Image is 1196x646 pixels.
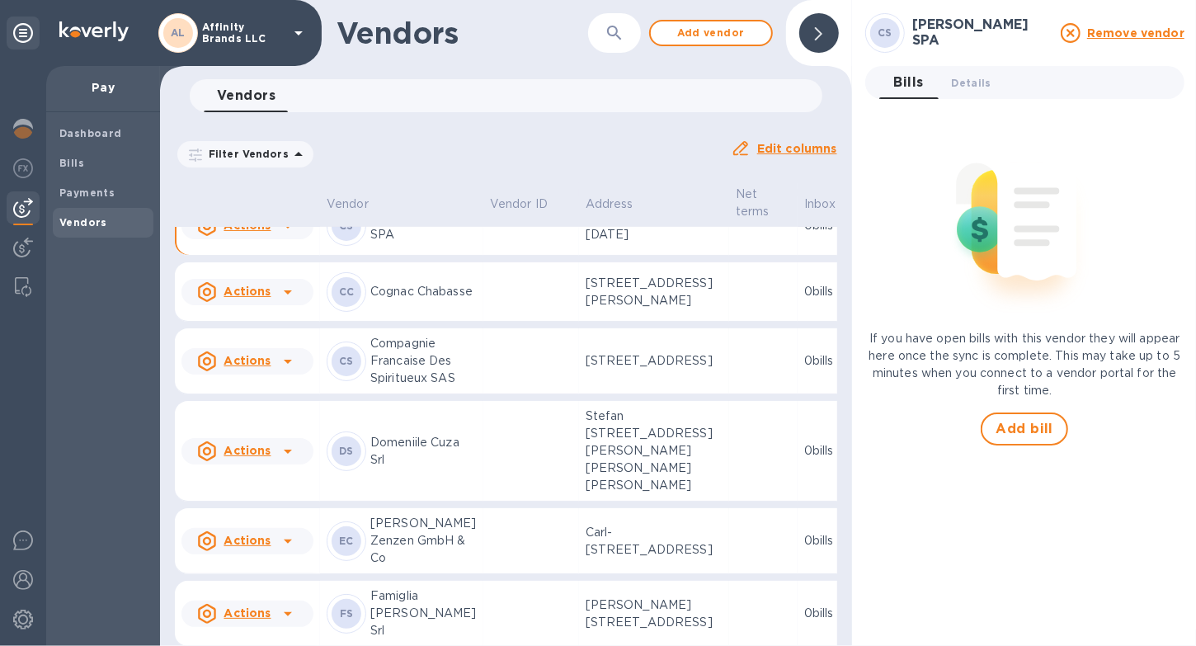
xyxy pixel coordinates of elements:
[490,196,569,213] span: Vendor ID
[339,355,354,367] b: CS
[804,283,858,300] p: 0 bills
[337,16,588,50] h1: Vendors
[586,275,723,309] p: [STREET_ADDRESS][PERSON_NAME]
[586,196,655,213] span: Address
[981,413,1068,446] button: Add bill
[804,196,836,213] p: Inbox
[370,283,477,300] p: Cognac Chabasse
[224,285,271,298] u: Actions
[736,186,791,220] span: Net terms
[370,335,477,387] p: Compagnie Francaise Des Spiritueux SAS
[996,419,1053,439] span: Add bill
[490,196,548,213] p: Vendor ID
[339,535,354,547] b: EC
[913,17,1051,48] h3: [PERSON_NAME] SPA
[339,445,354,457] b: DS
[59,157,84,169] b: Bills
[59,216,107,229] b: Vendors
[804,532,858,549] p: 0 bills
[878,26,892,39] b: CS
[649,20,773,46] button: Add vendor
[339,285,355,298] b: CC
[370,515,477,567] p: [PERSON_NAME] Zenzen GmbH & Co
[224,534,271,547] u: Actions
[586,352,723,370] p: [STREET_ADDRESS]
[586,196,633,213] p: Address
[224,354,271,367] u: Actions
[339,219,354,232] b: CS
[865,330,1184,399] p: If you have open bills with this vendor they will appear here once the sync is complete. This may...
[7,17,40,50] div: Unpin categories
[894,71,924,94] span: Bills
[804,605,858,622] p: 0 bills
[736,186,770,220] p: Net terms
[13,158,33,178] img: Foreign exchange
[370,587,477,639] p: Famiglia [PERSON_NAME] Srl
[804,352,858,370] p: 0 bills
[327,196,390,213] span: Vendor
[224,444,271,457] u: Actions
[59,127,122,139] b: Dashboard
[59,21,129,41] img: Logo
[224,606,271,620] u: Actions
[804,196,858,213] span: Inbox
[59,186,115,199] b: Payments
[202,147,289,161] p: Filter Vendors
[340,607,354,620] b: FS
[757,142,837,155] u: Edit columns
[370,434,477,469] p: Domeniile Cuza Srl
[217,84,275,107] span: Vendors
[327,196,369,213] p: Vendor
[202,21,285,45] p: Affinity Brands LLC
[1087,26,1184,40] u: Remove vendor
[586,524,723,559] p: Carl-[STREET_ADDRESS]
[586,596,723,631] p: [PERSON_NAME][STREET_ADDRESS]
[804,442,858,460] p: 0 bills
[586,408,723,494] p: Stefan [STREET_ADDRESS][PERSON_NAME][PERSON_NAME][PERSON_NAME]
[59,79,147,96] p: Pay
[171,26,186,39] b: AL
[664,23,758,43] span: Add vendor
[952,74,991,92] span: Details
